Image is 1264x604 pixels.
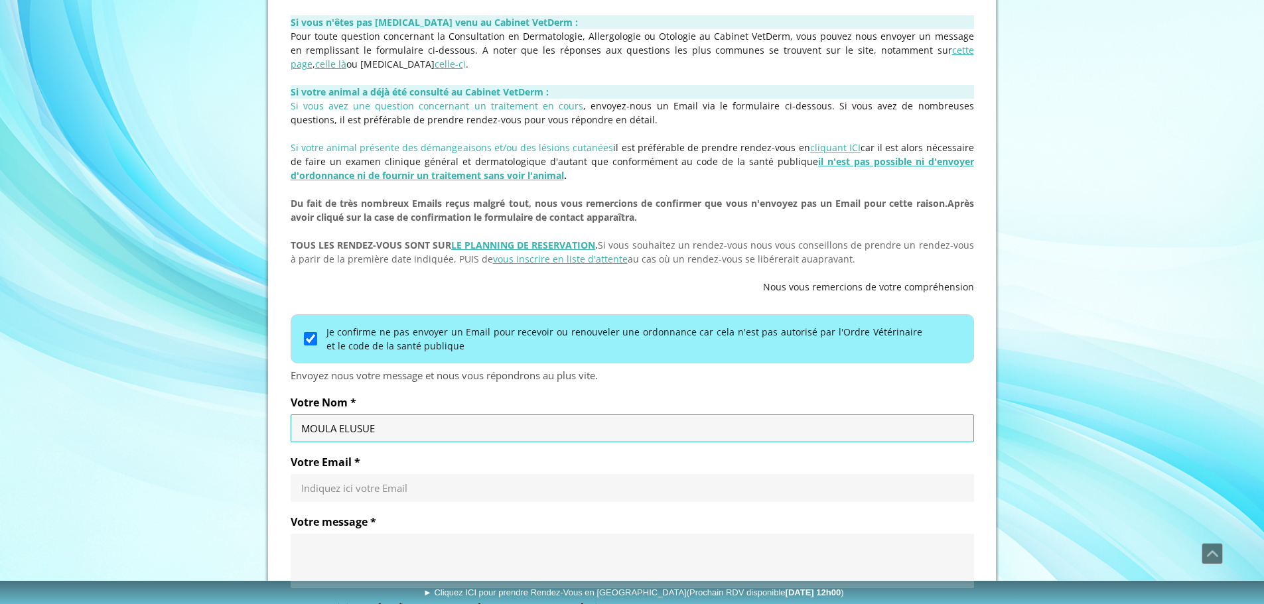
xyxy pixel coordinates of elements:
strong: TOUS LES RENDEZ-VOUS SONT SUR . [291,239,598,251]
a: celle-c [435,58,463,70]
span: Pour toute question concernant la Consultation en Dermatologie, Allergologie ou Otologie au Cabin... [291,30,974,70]
div: Envoyez nous votre message et nous vous répondrons au plus vite. [291,369,974,383]
span: i [463,58,466,70]
a: Défiler vers le haut [1202,543,1223,564]
span: Nous vous remercions de votre compréhension [763,280,974,293]
span: Après avoir cliqué sur la case de confirmation le formulaire de contact apparaîtra. [291,197,974,223]
span: Du fait de très nombreux Emails reçus malgré tout, nous vous remercions de confirmer que vous n'e... [291,197,948,210]
label: Votre Nom * [291,396,974,409]
strong: . [291,155,974,182]
a: cliquant ICI [810,141,861,154]
label: Votre Email * [291,455,974,469]
a: celle là [315,58,346,70]
label: Votre message * [291,515,974,528]
span: Si vous avez une question concernant un traitement en cours [291,99,584,112]
span: Si votre animal présente des démangeaisons et/ou des lésions cutanées [291,141,614,154]
strong: Si votre animal a déjà été consulté au Cabinet VetDerm : [291,86,549,98]
span: Défiler vers le haut [1202,544,1222,564]
a: vous inscrire en liste d'attente [493,253,628,265]
input: Votre Nom * [301,422,963,435]
a: LE PLANNING DE RESERVATION [451,239,595,251]
label: Je confirme ne pas envoyer un Email pour recevoir ou renouveler une ordonnance car cela n'est pas... [326,325,922,353]
span: il est préférable de prendre rendez-vous en car il est alors nécessaire de faire un examen cliniq... [291,141,974,182]
span: Si vous souhaitez un rendez-vous nous vous conseillons de prendre un rendez-vous à parir de la pr... [291,239,974,265]
span: , envoyez-nous un Email via le formulaire ci-dessous. Si vous avez de nombreuses questions, il es... [291,99,974,126]
a: il n'est pas possible ni d'envoyer d'ordonnance ni de fournir un traitement sans voir l'animal [291,155,974,182]
input: Votre Email * [301,481,963,495]
strong: Si vous n'êtes pas [MEDICAL_DATA] venu au Cabinet VetDerm : [291,16,578,29]
a: cette page [291,44,974,70]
